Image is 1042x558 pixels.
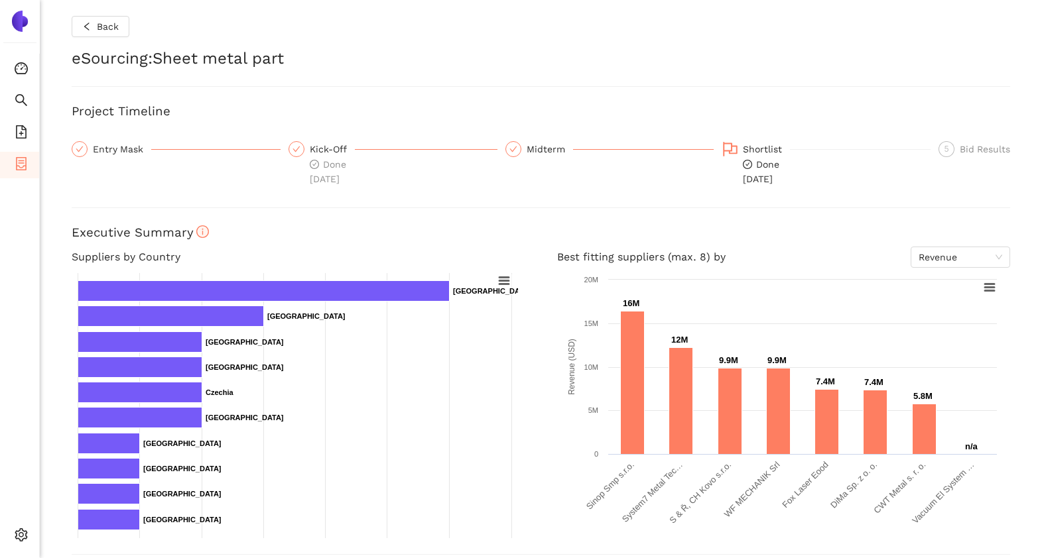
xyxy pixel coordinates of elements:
[15,121,28,147] span: file-add
[719,355,738,365] text: 9.9M
[15,152,28,179] span: container
[743,160,752,169] span: check-circle
[913,391,933,401] text: 5.8M
[722,459,781,519] text: WF MECHANIK Srl
[143,465,222,473] text: [GEOGRAPHIC_DATA]
[588,406,598,414] text: 5M
[780,460,830,510] text: Fox Laser Eood
[72,247,525,268] h4: Suppliers by Country
[619,460,684,524] text: System7 Metal Tec…
[97,19,119,34] span: Back
[206,338,284,346] text: [GEOGRAPHIC_DATA]
[76,145,84,153] span: check
[72,141,281,157] div: Entry Mask
[594,450,598,458] text: 0
[722,141,931,186] div: Shortlistcheck-circleDone[DATE]
[584,276,598,284] text: 20M
[143,490,222,498] text: [GEOGRAPHIC_DATA]
[671,335,688,345] text: 12M
[15,57,28,84] span: dashboard
[453,287,531,295] text: [GEOGRAPHIC_DATA]
[93,141,151,157] div: Entry Mask
[509,145,517,153] span: check
[872,460,927,516] text: CWT Metal s. r. o.
[557,247,1011,268] h4: Best fitting suppliers (max. 8) by
[816,376,835,386] text: 7.4M
[9,11,31,32] img: Logo
[310,159,346,184] span: Done [DATE]
[310,141,355,157] div: Kick-Off
[864,377,883,387] text: 7.4M
[72,224,1010,241] h3: Executive Summary
[82,22,92,32] span: left
[196,225,209,238] span: info-circle
[584,460,635,512] text: Sinop Smp s.r.o.
[944,144,949,154] span: 5
[206,388,233,396] text: Czechia
[72,103,1010,120] h3: Project Timeline
[206,414,284,421] text: [GEOGRAPHIC_DATA]
[15,89,28,115] span: search
[965,441,978,451] text: n/a
[584,363,598,371] text: 10M
[310,160,319,169] span: check-circle
[72,16,129,37] button: leftBack
[206,363,284,371] text: [GEOGRAPHIC_DATA]
[919,247,1002,267] span: Revenue
[267,312,346,320] text: [GEOGRAPHIC_DATA]
[143,516,222,524] text: [GEOGRAPHIC_DATA]
[910,460,976,526] text: Vacuum El System …
[143,439,222,447] text: [GEOGRAPHIC_DATA]
[293,145,300,153] span: check
[72,48,1010,70] h2: eSourcing : Sheet metal part
[743,141,790,157] div: Shortlist
[527,141,573,157] div: Midterm
[623,298,639,308] text: 16M
[15,524,28,550] span: setting
[722,141,738,157] span: flag
[667,460,733,526] text: S & Ř, CH Kovo s.r.o.
[584,319,598,327] text: 15M
[828,460,879,510] text: DiMa Sp. z o. o.
[743,159,779,184] span: Done [DATE]
[767,355,787,365] text: 9.9M
[960,144,1010,154] span: Bid Results
[567,339,576,395] text: Revenue (USD)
